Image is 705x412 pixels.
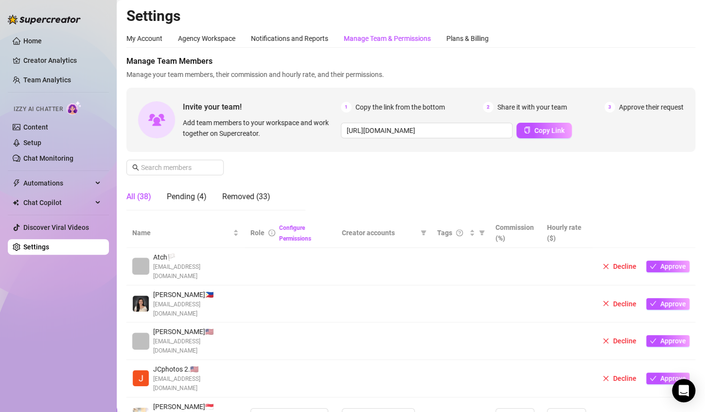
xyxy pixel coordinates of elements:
span: filter [419,225,428,240]
div: My Account [126,33,162,44]
a: Discover Viral Videos [23,224,89,231]
span: Decline [613,337,636,345]
button: Approve [646,261,689,272]
a: Chat Monitoring [23,154,73,162]
span: search [132,164,139,171]
span: Tags [437,227,452,238]
span: filter [421,230,426,236]
a: Content [23,123,48,131]
a: Settings [23,243,49,251]
span: JCphotos 2. 🇺🇸 [153,364,239,375]
button: Decline [599,373,640,384]
span: Izzy AI Chatter [14,105,63,114]
span: Chat Copilot [23,195,92,210]
button: Approve [646,373,689,384]
span: [PERSON_NAME] 🇺🇸 [153,326,239,337]
th: Commission (%) [490,218,541,248]
span: question-circle [456,229,463,236]
span: [EMAIL_ADDRESS][DOMAIN_NAME] [153,375,239,393]
span: Copy Link [534,127,564,134]
button: Copy Link [516,123,572,138]
button: Decline [599,335,640,347]
div: Pending (4) [167,191,207,203]
img: Chat Copilot [13,199,19,206]
span: filter [479,230,485,236]
div: Manage Team & Permissions [344,33,431,44]
a: Home [23,37,42,45]
img: JCphotos 2020 [133,370,149,386]
span: close [602,263,609,270]
span: [EMAIL_ADDRESS][DOMAIN_NAME] [153,337,239,356]
span: Decline [613,262,636,270]
div: Notifications and Reports [251,33,328,44]
span: Manage Team Members [126,56,695,67]
span: [PERSON_NAME] 🇵🇭 [153,289,239,300]
a: Team Analytics [23,76,71,84]
div: All (38) [126,191,151,203]
span: check [650,375,656,382]
a: Configure Permissions [279,225,311,242]
span: Approve [660,375,686,382]
div: Agency Workspace [178,33,235,44]
span: 2 [483,102,493,112]
span: info-circle [268,229,275,236]
span: [EMAIL_ADDRESS][DOMAIN_NAME] [153,300,239,318]
div: Open Intercom Messenger [672,379,695,402]
th: Hourly rate ($) [541,218,593,248]
img: Justine Bairan [133,296,149,312]
span: filter [477,225,487,240]
span: Role [250,229,264,237]
button: Decline [599,298,640,310]
span: Approve [660,337,686,345]
span: [EMAIL_ADDRESS][DOMAIN_NAME] [153,262,239,281]
h2: Settings [126,7,695,25]
input: Search members [141,162,210,173]
span: check [650,300,656,307]
span: [PERSON_NAME] 🇸🇬 [153,401,239,412]
span: thunderbolt [13,179,20,187]
button: Decline [599,261,640,272]
span: Approve their request [619,102,684,112]
span: close [602,375,609,382]
a: Creator Analytics [23,53,101,68]
span: Share it with your team [497,102,567,112]
span: Manage your team members, their commission and hourly rate, and their permissions. [126,69,695,80]
span: Name [132,227,231,238]
div: Removed (33) [222,191,270,203]
span: 3 [604,102,615,112]
span: Decline [613,375,636,382]
button: Approve [646,298,689,310]
span: Creator accounts [342,227,417,238]
span: Approve [660,262,686,270]
span: Copy the link from the bottom [355,102,445,112]
a: Setup [23,139,41,147]
span: 1 [341,102,352,112]
img: logo-BBDzfeDw.svg [8,15,81,24]
span: Invite your team! [183,101,341,113]
span: Automations [23,175,92,191]
span: close [602,300,609,307]
span: check [650,337,656,344]
span: Decline [613,300,636,308]
img: AI Chatter [67,101,82,115]
th: Name [126,218,245,248]
span: close [602,337,609,344]
span: check [650,263,656,270]
button: Approve [646,335,689,347]
span: Atch 🏳️ [153,252,239,262]
span: Approve [660,300,686,308]
span: Add team members to your workspace and work together on Supercreator. [183,117,337,139]
span: copy [524,127,530,133]
div: Plans & Billing [446,33,489,44]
